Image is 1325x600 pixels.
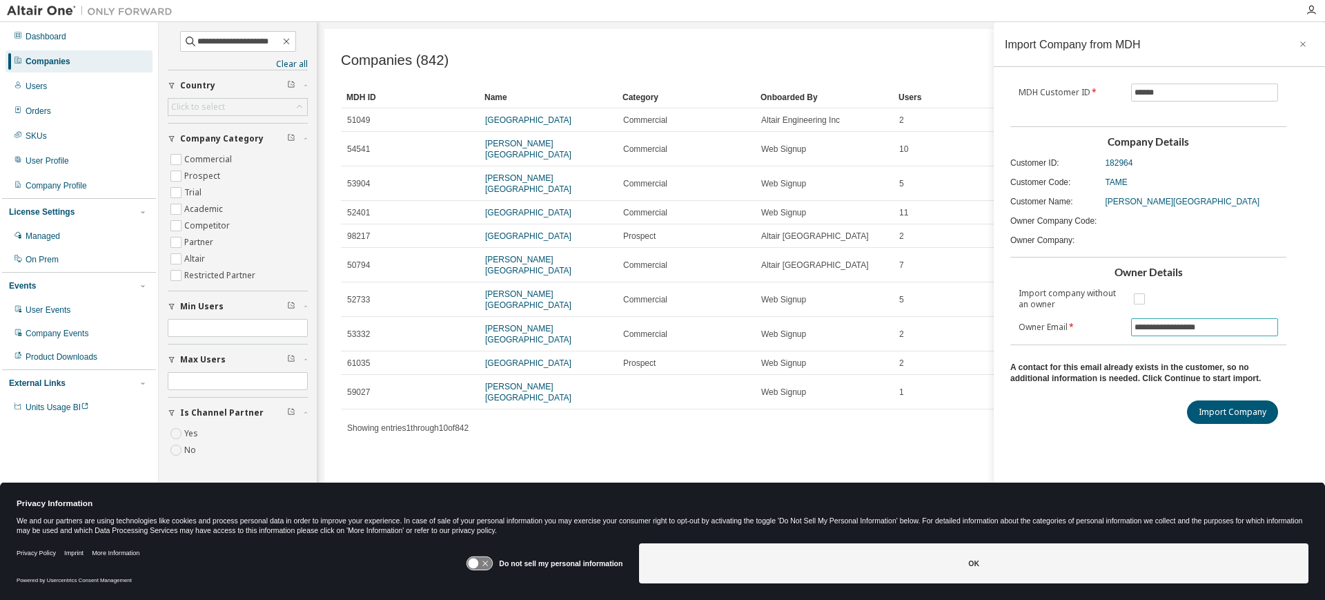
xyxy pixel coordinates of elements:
[168,70,308,101] button: Country
[341,52,449,68] span: Companies (842)
[287,301,295,312] span: Clear filter
[287,407,295,418] span: Clear filter
[1105,196,1259,207] span: [PERSON_NAME][GEOGRAPHIC_DATA]
[184,425,201,442] label: Yes
[26,130,47,142] div: SKUs
[485,173,571,194] a: [PERSON_NAME][GEOGRAPHIC_DATA]
[623,260,667,271] span: Commercial
[623,178,667,189] span: Commercial
[184,217,233,234] label: Competitor
[26,403,89,412] span: Units Usage BI
[484,86,611,108] div: Name
[761,178,806,189] span: Web Signup
[347,231,370,242] span: 98217
[168,99,307,115] div: Click to select
[347,358,370,369] span: 61035
[1010,215,1097,226] span: Owner Company Code :
[623,144,667,155] span: Commercial
[899,231,904,242] span: 2
[9,378,66,389] div: External Links
[485,324,571,345] a: [PERSON_NAME][GEOGRAPHIC_DATA]
[623,231,656,242] span: Prospect
[26,254,59,265] div: On Prem
[180,354,226,365] span: Max Users
[171,101,225,113] div: Click to select
[1010,266,1286,280] h3: Owner Details
[9,280,36,291] div: Events
[1010,235,1074,246] span: Owner Company :
[347,115,370,126] span: 51049
[7,4,179,18] img: Altair One
[1019,87,1123,98] label: MDH Customer ID
[1019,322,1123,333] label: Owner Email
[347,294,370,305] span: 52733
[184,168,223,184] label: Prospect
[168,398,308,428] button: Is Channel Partner
[1187,400,1278,424] button: Import Company
[184,251,208,267] label: Altair
[168,291,308,322] button: Min Users
[26,56,70,67] div: Companies
[184,234,216,251] label: Partner
[899,178,904,189] span: 5
[1005,39,1141,50] div: Import Company from MDH
[26,180,87,191] div: Company Profile
[485,208,571,217] a: [GEOGRAPHIC_DATA]
[26,351,97,362] div: Product Downloads
[761,329,806,340] span: Web Signup
[26,81,47,92] div: Users
[1105,177,1127,188] span: TAME
[761,358,806,369] span: Web Signup
[623,207,667,218] span: Commercial
[899,358,904,369] span: 2
[761,115,840,126] span: Altair Engineering Inc
[347,260,370,271] span: 50794
[899,294,904,305] span: 5
[287,80,295,91] span: Clear filter
[761,260,869,271] span: Altair [GEOGRAPHIC_DATA]
[26,328,88,339] div: Company Events
[168,345,308,375] button: Max Users
[485,358,571,368] a: [GEOGRAPHIC_DATA]
[485,115,571,125] a: [GEOGRAPHIC_DATA]
[168,124,308,154] button: Company Category
[180,301,224,312] span: Min Users
[899,207,908,218] span: 11
[1010,157,1059,168] span: Customer ID :
[184,201,226,217] label: Academic
[1105,157,1132,168] span: 182964
[26,155,69,166] div: User Profile
[347,144,370,155] span: 54541
[761,387,806,398] span: Web Signup
[761,231,869,242] span: Altair [GEOGRAPHIC_DATA]
[26,106,51,117] div: Orders
[899,144,908,155] span: 10
[184,151,235,168] label: Commercial
[623,358,656,369] span: Prospect
[180,80,215,91] span: Country
[347,178,370,189] span: 53904
[287,354,295,365] span: Clear filter
[184,442,199,458] label: No
[899,329,904,340] span: 2
[485,255,571,275] a: [PERSON_NAME][GEOGRAPHIC_DATA]
[1010,196,1073,207] span: Customer Name :
[623,115,667,126] span: Commercial
[1019,288,1123,310] label: Import company without an owner
[622,86,749,108] div: Category
[180,407,264,418] span: Is Channel Partner
[184,184,204,201] label: Trial
[485,231,571,241] a: [GEOGRAPHIC_DATA]
[899,387,904,398] span: 1
[761,144,806,155] span: Web Signup
[761,207,806,218] span: Web Signup
[168,59,308,70] a: Clear all
[1010,362,1286,384] div: A contact for this email already exists in the customer, so no additional information is needed. ...
[180,133,264,144] span: Company Category
[485,139,571,159] a: [PERSON_NAME][GEOGRAPHIC_DATA]
[26,231,60,242] div: Managed
[623,294,667,305] span: Commercial
[184,267,258,284] label: Restricted Partner
[347,329,370,340] span: 53332
[899,86,1025,108] div: Users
